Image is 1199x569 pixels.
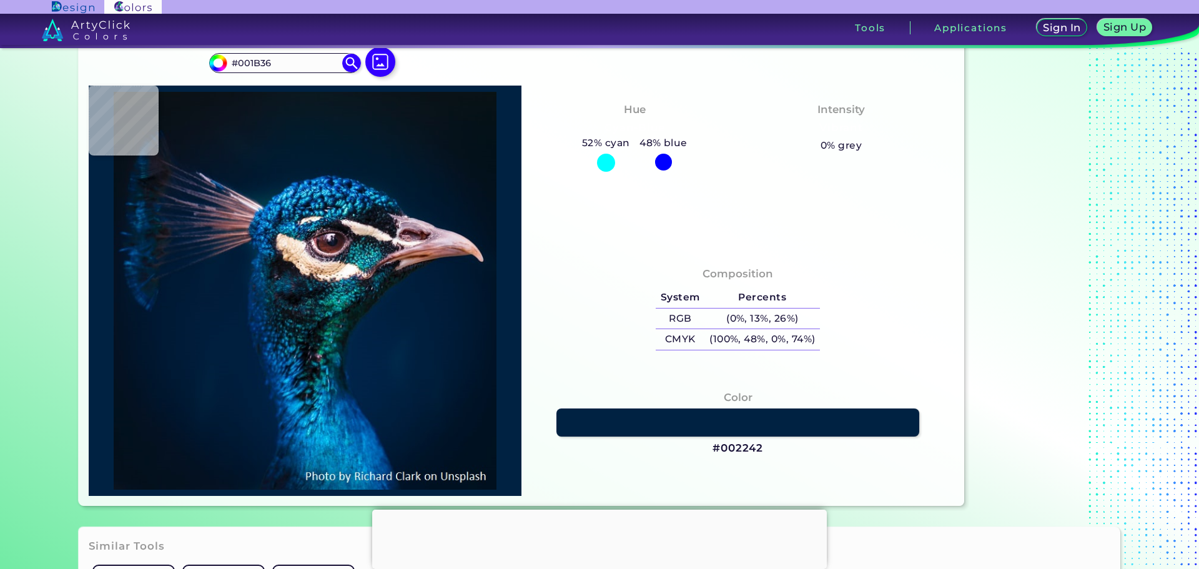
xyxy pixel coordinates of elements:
[95,92,515,490] img: img_pavlin.jpg
[713,441,763,456] h3: #002242
[365,47,395,77] img: icon picture
[372,510,827,566] iframe: Advertisement
[969,11,1125,511] iframe: Advertisement
[704,287,820,308] h5: Percents
[656,309,704,329] h5: RGB
[817,101,865,119] h4: Intensity
[227,54,343,71] input: type color..
[624,101,646,119] h4: Hue
[821,137,862,154] h5: 0% grey
[1105,22,1144,32] h5: Sign Up
[634,135,692,151] h5: 48% blue
[1045,23,1079,32] h5: Sign In
[656,329,704,350] h5: CMYK
[704,329,820,350] h5: (100%, 48%, 0%, 74%)
[934,23,1007,32] h3: Applications
[1039,20,1085,36] a: Sign In
[577,135,634,151] h5: 52% cyan
[342,54,361,72] img: icon search
[814,121,869,136] h3: Vibrant
[599,121,670,136] h3: Cyan-Blue
[656,287,704,308] h5: System
[724,388,752,407] h4: Color
[89,539,165,554] h3: Similar Tools
[52,1,94,13] img: ArtyClick Design logo
[42,19,130,41] img: logo_artyclick_colors_white.svg
[1100,20,1149,36] a: Sign Up
[704,309,820,329] h5: (0%, 13%, 26%)
[855,23,886,32] h3: Tools
[703,265,773,283] h4: Composition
